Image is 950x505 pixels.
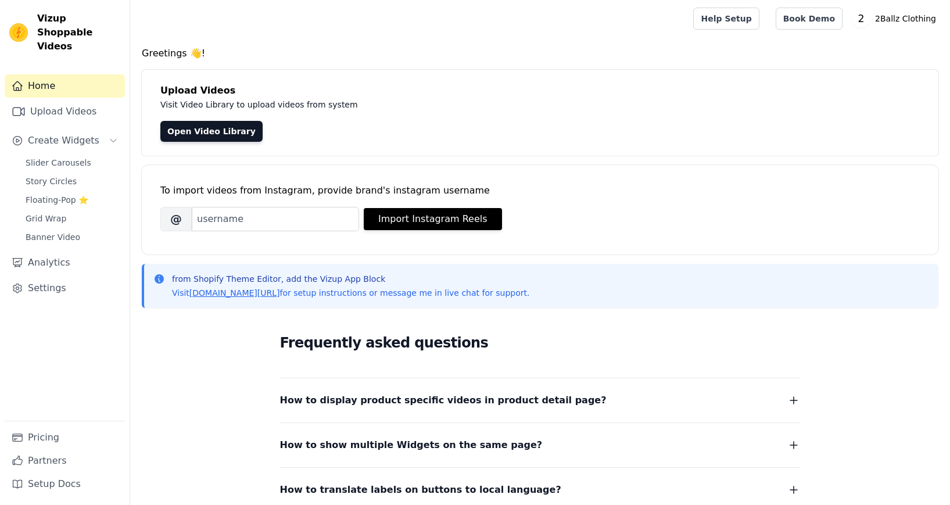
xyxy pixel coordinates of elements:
[858,13,865,24] text: 2
[19,210,125,227] a: Grid Wrap
[5,74,125,98] a: Home
[280,331,801,354] h2: Frequently asked questions
[852,8,941,29] button: 2 2Ballz Clothing
[5,277,125,300] a: Settings
[26,231,80,243] span: Banner Video
[5,251,125,274] a: Analytics
[26,157,91,169] span: Slider Carousels
[870,8,941,29] p: 2Ballz Clothing
[776,8,843,30] a: Book Demo
[19,192,125,208] a: Floating-Pop ⭐
[160,84,920,98] h4: Upload Videos
[5,449,125,472] a: Partners
[172,287,529,299] p: Visit for setup instructions or message me in live chat for support.
[160,98,681,112] p: Visit Video Library to upload videos from system
[26,194,88,206] span: Floating-Pop ⭐
[189,288,280,298] a: [DOMAIN_NAME][URL]
[160,184,920,198] div: To import videos from Instagram, provide brand's instagram username
[28,134,99,148] span: Create Widgets
[280,437,801,453] button: How to show multiple Widgets on the same page?
[280,482,801,498] button: How to translate labels on buttons to local language?
[142,46,938,60] h4: Greetings 👋!
[364,208,502,230] button: Import Instagram Reels
[19,229,125,245] a: Banner Video
[280,392,607,409] span: How to display product specific videos in product detail page?
[172,273,529,285] p: from Shopify Theme Editor, add the Vizup App Block
[26,176,77,187] span: Story Circles
[280,392,801,409] button: How to display product specific videos in product detail page?
[19,155,125,171] a: Slider Carousels
[160,207,192,231] span: @
[19,173,125,189] a: Story Circles
[26,213,66,224] span: Grid Wrap
[5,100,125,123] a: Upload Videos
[693,8,759,30] a: Help Setup
[9,23,28,42] img: Vizup
[280,437,543,453] span: How to show multiple Widgets on the same page?
[192,207,359,231] input: username
[5,426,125,449] a: Pricing
[280,482,561,498] span: How to translate labels on buttons to local language?
[37,12,120,53] span: Vizup Shoppable Videos
[160,121,263,142] a: Open Video Library
[5,472,125,496] a: Setup Docs
[5,129,125,152] button: Create Widgets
